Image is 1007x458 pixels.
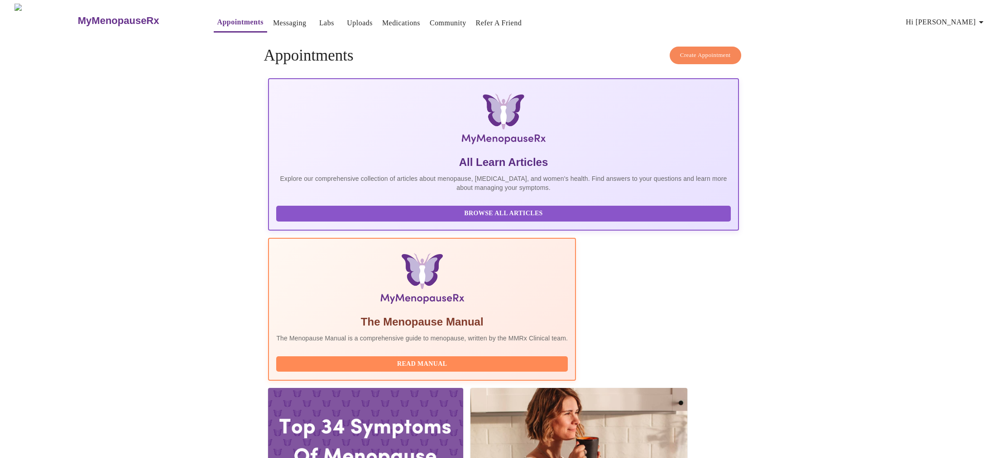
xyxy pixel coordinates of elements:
[264,47,743,65] h4: Appointments
[269,14,310,32] button: Messaging
[472,14,526,32] button: Refer a Friend
[214,13,267,33] button: Appointments
[902,13,990,31] button: Hi [PERSON_NAME]
[276,359,570,367] a: Read Manual
[276,315,568,329] h5: The Menopause Manual
[906,16,987,28] span: Hi [PERSON_NAME]
[670,47,741,64] button: Create Appointment
[276,174,730,192] p: Explore our comprehensive collection of articles about menopause, [MEDICAL_DATA], and women's hea...
[276,206,730,222] button: Browse All Articles
[273,17,306,29] a: Messaging
[276,155,730,170] h5: All Learn Articles
[312,14,341,32] button: Labs
[347,94,660,148] img: MyMenopauseRx Logo
[285,359,559,370] span: Read Manual
[276,334,568,343] p: The Menopause Manual is a comprehensive guide to menopause, written by the MMRx Clinical team.
[78,15,159,27] h3: MyMenopauseRx
[430,17,466,29] a: Community
[285,208,721,219] span: Browse All Articles
[379,14,424,32] button: Medications
[680,50,731,61] span: Create Appointment
[319,17,334,29] a: Labs
[343,14,376,32] button: Uploads
[77,5,195,37] a: MyMenopauseRx
[276,209,733,217] a: Browse All Articles
[426,14,470,32] button: Community
[347,17,373,29] a: Uploads
[476,17,522,29] a: Refer a Friend
[323,253,522,307] img: Menopause Manual
[382,17,420,29] a: Medications
[217,16,264,28] a: Appointments
[14,4,77,38] img: MyMenopauseRx Logo
[276,356,568,372] button: Read Manual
